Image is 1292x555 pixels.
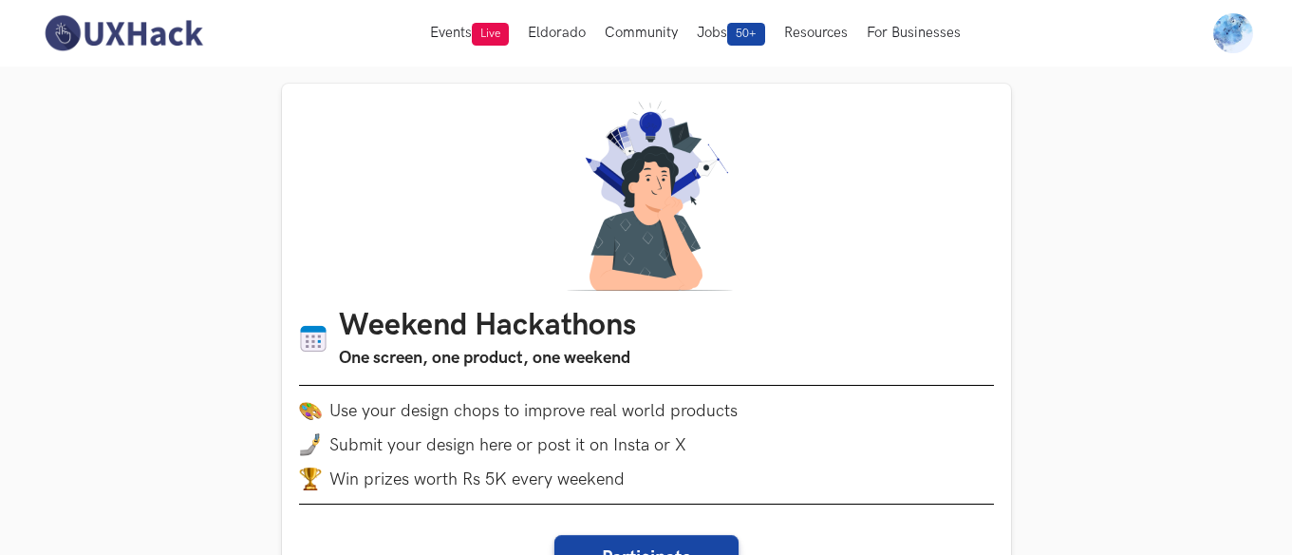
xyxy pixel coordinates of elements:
[299,468,994,490] li: Win prizes worth Rs 5K every weekend
[727,23,765,46] span: 50+
[339,345,636,372] h3: One screen, one product, one weekend
[555,101,738,291] img: A designer thinking
[299,324,328,354] img: Calendar icon
[39,13,208,53] img: UXHack-logo.png
[299,399,994,422] li: Use your design chops to improve real world products
[299,433,322,456] img: mobile-in-hand.png
[339,308,636,345] h1: Weekend Hackathons
[299,399,322,422] img: palette.png
[329,435,686,455] span: Submit your design here or post it on Insta or X
[299,468,322,490] img: trophy.png
[472,23,509,46] span: Live
[1213,13,1253,53] img: Your profile pic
